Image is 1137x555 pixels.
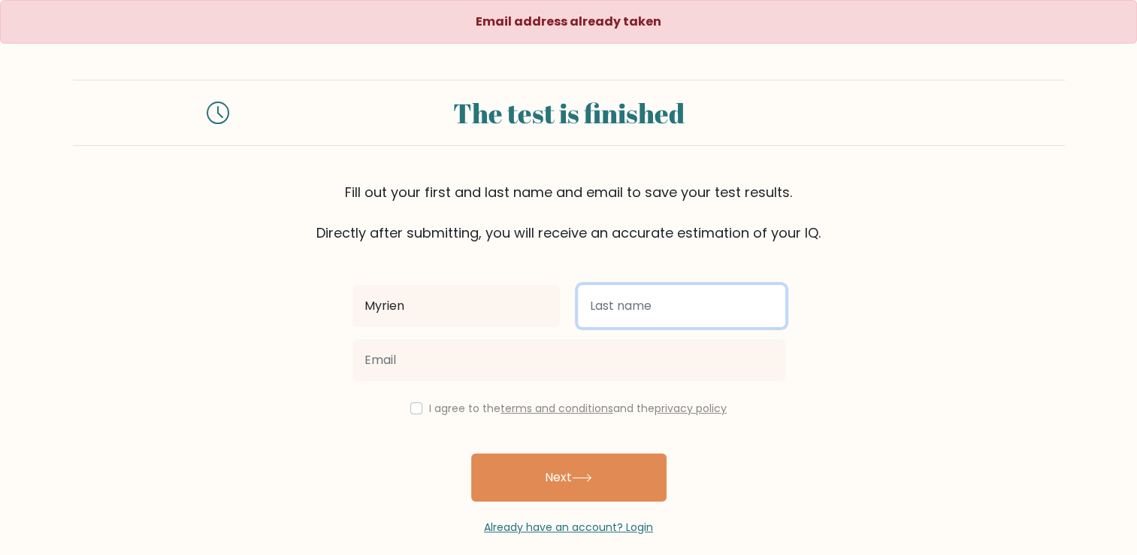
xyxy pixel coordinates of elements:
[484,520,653,535] a: Already have an account? Login
[655,401,727,416] a: privacy policy
[352,285,560,327] input: First name
[73,182,1065,243] div: Fill out your first and last name and email to save your test results. Directly after submitting,...
[471,453,667,502] button: Next
[476,13,661,30] strong: Email address already taken
[352,339,785,381] input: Email
[429,401,727,416] label: I agree to the and the
[247,92,891,133] div: The test is finished
[578,285,785,327] input: Last name
[500,401,613,416] a: terms and conditions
